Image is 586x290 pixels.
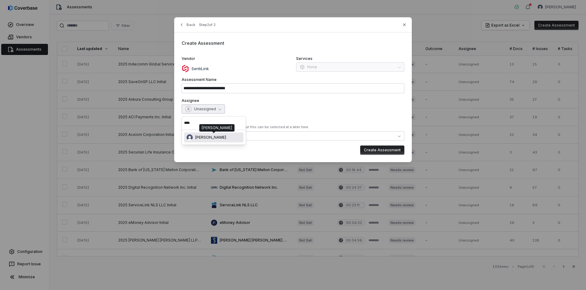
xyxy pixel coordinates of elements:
div: At least one control set is required, but this can be selected at a later time. [182,125,404,129]
img: Jason Boland avatar [187,134,193,141]
span: Vendor [182,56,195,61]
p: SentiLink [189,66,209,72]
span: Unassigned [194,107,216,111]
label: Assessment Name [182,77,404,82]
span: [PERSON_NAME] [195,135,226,140]
label: Assignee [182,98,404,103]
button: Create Assessment [360,145,404,155]
label: Services [296,56,404,61]
label: Control Sets [182,119,404,124]
button: Back [177,19,197,30]
span: Step 2 of 2 [199,23,216,27]
div: [PERSON_NAME] [202,125,232,130]
div: Suggestions [184,132,243,142]
span: Create Assessment [182,40,224,46]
